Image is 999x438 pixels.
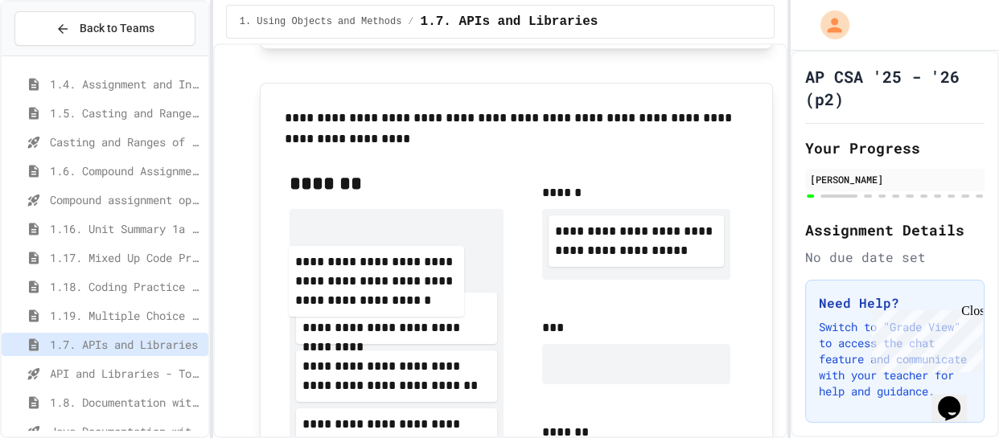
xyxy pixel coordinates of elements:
[50,162,202,179] span: 1.6. Compound Assignment Operators
[6,6,111,102] div: Chat with us now!Close
[931,374,983,422] iframe: chat widget
[408,15,413,28] span: /
[50,191,202,208] span: Compound assignment operators - Quiz
[865,304,983,372] iframe: chat widget
[240,15,402,28] span: 1. Using Objects and Methods
[50,394,202,411] span: 1.8. Documentation with Comments and Preconditions
[810,172,980,186] div: [PERSON_NAME]
[805,137,985,159] h2: Your Progress
[14,11,195,46] button: Back to Teams
[50,220,202,237] span: 1.16. Unit Summary 1a (1.1-1.6)
[50,307,202,324] span: 1.19. Multiple Choice Exercises for Unit 1a (1.1-1.6)
[819,319,971,399] p: Switch to "Grade View" to access the chat feature and communicate with your teacher for help and ...
[805,65,985,110] h1: AP CSA '25 - '26 (p2)
[50,278,202,295] span: 1.18. Coding Practice 1a (1.1-1.6)
[50,76,202,92] span: 1.4. Assignment and Input
[50,336,202,353] span: 1.7. APIs and Libraries
[804,6,853,43] div: My Account
[805,219,985,241] h2: Assignment Details
[50,365,202,382] span: API and Libraries - Topic 1.7
[819,293,971,313] h3: Need Help?
[50,249,202,266] span: 1.17. Mixed Up Code Practice 1.1-1.6
[80,20,154,37] span: Back to Teams
[50,104,202,121] span: 1.5. Casting and Ranges of Values
[420,12,598,31] span: 1.7. APIs and Libraries
[805,248,985,267] div: No due date set
[50,133,202,150] span: Casting and Ranges of variables - Quiz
